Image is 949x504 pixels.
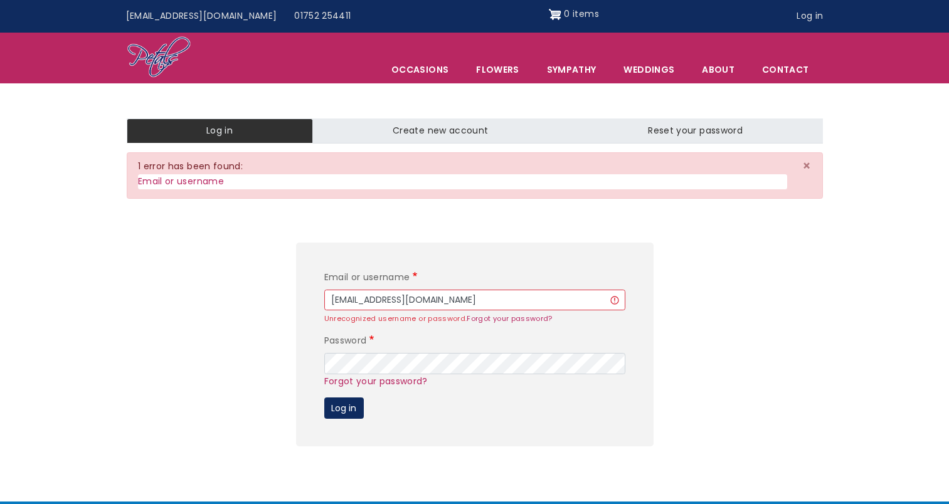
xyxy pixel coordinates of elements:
[749,56,822,83] a: Contact
[313,118,568,144] a: Create new account
[788,4,832,28] a: Log in
[534,56,610,83] a: Sympathy
[324,397,364,419] button: Log in
[285,4,359,28] a: 01752 254411
[378,56,462,83] span: Occasions
[467,313,552,323] a: Forgot your password?
[324,375,428,387] a: Forgot your password?
[127,152,823,199] div: Error message
[127,118,313,144] a: Log in
[324,313,625,325] div: Unrecognized username or password.
[564,8,598,20] span: 0 items
[117,4,286,28] a: [EMAIL_ADDRESS][DOMAIN_NAME]
[802,157,811,175] span: ×
[117,118,832,144] nav: Tabs
[610,56,687,83] span: Weddings
[689,56,748,83] a: About
[138,175,224,187] a: Email or username
[549,4,561,24] img: Shopping cart
[792,153,822,179] button: Close
[568,118,823,144] a: Reset your password
[324,270,420,285] label: Email or username
[549,4,599,24] a: Shopping cart 0 items
[324,333,376,349] label: Password
[463,56,532,83] a: Flowers
[127,36,191,80] img: Home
